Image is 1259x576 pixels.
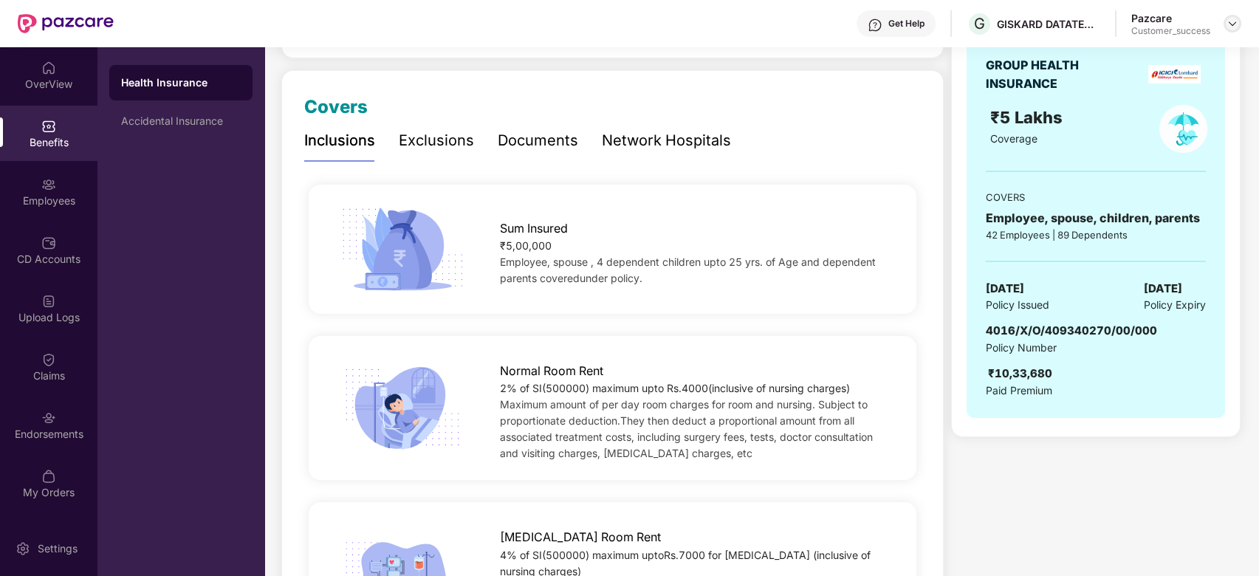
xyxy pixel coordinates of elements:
span: 4016/X/O/409340270/00/000 [986,323,1157,337]
div: GROUP HEALTH INSURANCE [986,56,1115,93]
div: Documents [498,129,578,152]
div: 42 Employees | 89 Dependents [986,227,1206,242]
img: svg+xml;base64,PHN2ZyBpZD0iQmVuZWZpdHMiIHhtbG5zPSJodHRwOi8vd3d3LnczLm9yZy8yMDAwL3N2ZyIgd2lkdGg9Ij... [41,119,56,134]
div: Exclusions [399,129,474,152]
img: svg+xml;base64,PHN2ZyBpZD0iQ0RfQWNjb3VudHMiIGRhdGEtbmFtZT0iQ0QgQWNjb3VudHMiIHhtbG5zPSJodHRwOi8vd3... [41,236,56,250]
div: GISKARD DATATECH PRIVATE LIMITED [997,17,1100,31]
div: Network Hospitals [602,129,731,152]
img: svg+xml;base64,PHN2ZyBpZD0iRHJvcGRvd24tMzJ4MzIiIHhtbG5zPSJodHRwOi8vd3d3LnczLm9yZy8yMDAwL3N2ZyIgd2... [1227,18,1238,30]
div: Customer_success [1131,25,1210,37]
span: [DATE] [1144,280,1182,298]
img: icon [336,203,469,295]
span: Coverage [990,132,1037,145]
div: Employee, spouse, children, parents [986,209,1206,227]
img: svg+xml;base64,PHN2ZyBpZD0iQ2xhaW0iIHhtbG5zPSJodHRwOi8vd3d3LnczLm9yZy8yMDAwL3N2ZyIgd2lkdGg9IjIwIi... [41,352,56,367]
span: Paid Premium [986,383,1052,399]
img: policyIcon [1159,105,1207,153]
span: Maximum amount of per day room charges for room and nursing. Subject to proportionate deduction.T... [500,398,873,459]
div: ₹5,00,000 [500,238,889,254]
img: icon [336,362,469,454]
span: G [974,15,985,32]
img: svg+xml;base64,PHN2ZyBpZD0iRW5kb3JzZW1lbnRzIiB4bWxucz0iaHR0cDovL3d3dy53My5vcmcvMjAwMC9zdmciIHdpZH... [41,411,56,425]
span: ₹5 Lakhs [990,108,1067,127]
div: Get Help [888,18,924,30]
div: Settings [33,541,82,556]
span: Sum Insured [500,219,568,238]
span: Policy Expiry [1144,297,1206,313]
img: svg+xml;base64,PHN2ZyBpZD0iRW1wbG95ZWVzIiB4bWxucz0iaHR0cDovL3d3dy53My5vcmcvMjAwMC9zdmciIHdpZHRoPS... [41,177,56,192]
img: svg+xml;base64,PHN2ZyBpZD0iU2V0dGluZy0yMHgyMCIgeG1sbnM9Imh0dHA6Ly93d3cudzMub3JnLzIwMDAvc3ZnIiB3aW... [16,541,30,556]
span: Employee, spouse , 4 dependent children upto 25 yrs. of Age and dependent parents coveredunder po... [500,256,876,284]
img: svg+xml;base64,PHN2ZyBpZD0iSG9tZSIgeG1sbnM9Imh0dHA6Ly93d3cudzMub3JnLzIwMDAvc3ZnIiB3aWR0aD0iMjAiIG... [41,61,56,75]
div: Pazcare [1131,11,1210,25]
img: insurerLogo [1148,65,1201,83]
span: [MEDICAL_DATA] Room Rent [500,528,661,546]
div: Health Insurance [121,75,241,90]
span: Covers [304,96,368,117]
img: New Pazcare Logo [18,14,114,33]
span: Normal Room Rent [500,362,603,380]
img: svg+xml;base64,PHN2ZyBpZD0iVXBsb2FkX0xvZ3MiIGRhdGEtbmFtZT0iVXBsb2FkIExvZ3MiIHhtbG5zPSJodHRwOi8vd3... [41,294,56,309]
img: svg+xml;base64,PHN2ZyBpZD0iTXlfT3JkZXJzIiBkYXRhLW5hbWU9Ik15IE9yZGVycyIgeG1sbnM9Imh0dHA6Ly93d3cudz... [41,469,56,484]
span: Policy Number [986,341,1057,354]
div: COVERS [986,190,1206,205]
span: [DATE] [986,280,1024,298]
div: Inclusions [304,129,375,152]
span: Policy Issued [986,297,1049,313]
div: Accidental Insurance [121,115,241,127]
div: ₹10,33,680 [988,365,1052,383]
div: 2% of SI(500000) maximum upto Rs.4000(inclusive of nursing charges) [500,380,889,397]
img: svg+xml;base64,PHN2ZyBpZD0iSGVscC0zMngzMiIgeG1sbnM9Imh0dHA6Ly93d3cudzMub3JnLzIwMDAvc3ZnIiB3aWR0aD... [868,18,882,32]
